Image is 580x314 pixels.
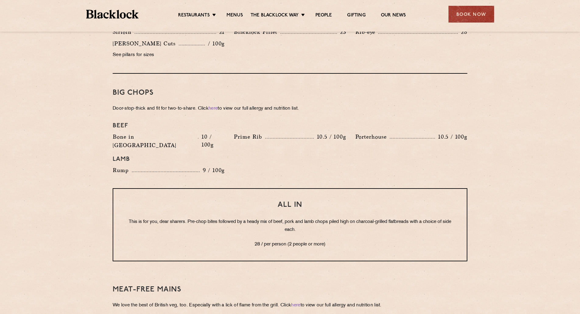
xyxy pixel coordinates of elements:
[113,28,135,36] p: Sirloin
[113,301,467,310] p: We love the best of British veg, too. Especially with a lick of flame from the grill. Click to vi...
[216,28,225,36] p: 21
[381,12,406,19] a: Our News
[113,166,132,175] p: Rump
[125,241,455,249] p: 28 / per person (2 people or more)
[355,28,378,36] p: Rib-eye
[113,286,467,294] h3: Meat-Free mains
[199,133,225,149] p: 10 / 100g
[113,51,225,59] p: See pillars for sizes
[458,28,467,36] p: 28
[113,89,467,97] h3: Big Chops
[347,12,365,19] a: Gifting
[209,106,218,111] a: here
[355,132,390,141] p: Porterhouse
[125,218,455,234] p: This is for you, dear sharers. Pre-chop bites followed by a heady mix of beef, pork and lamb chop...
[234,132,265,141] p: Prime Rib
[200,166,225,174] p: 9 / 100g
[234,28,280,36] p: Blacklock Fillet
[86,10,139,19] img: BL_Textured_Logo-footer-cropped.svg
[113,104,467,113] p: Door-stop-thick and fit for two-to-share. Click to view our full allergy and nutrition list.
[205,40,225,48] p: / 100g
[113,122,467,129] h4: Beef
[251,12,299,19] a: The Blacklock Way
[314,133,346,141] p: 10.5 / 100g
[315,12,332,19] a: People
[337,28,346,36] p: 23
[227,12,243,19] a: Menus
[435,133,467,141] p: 10.5 / 100g
[291,303,300,308] a: here
[113,156,467,163] h4: Lamb
[448,6,494,23] div: Book Now
[125,201,455,209] h3: All In
[113,39,179,48] p: [PERSON_NAME] Cuts
[113,132,198,150] p: Bone in [GEOGRAPHIC_DATA]
[178,12,210,19] a: Restaurants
